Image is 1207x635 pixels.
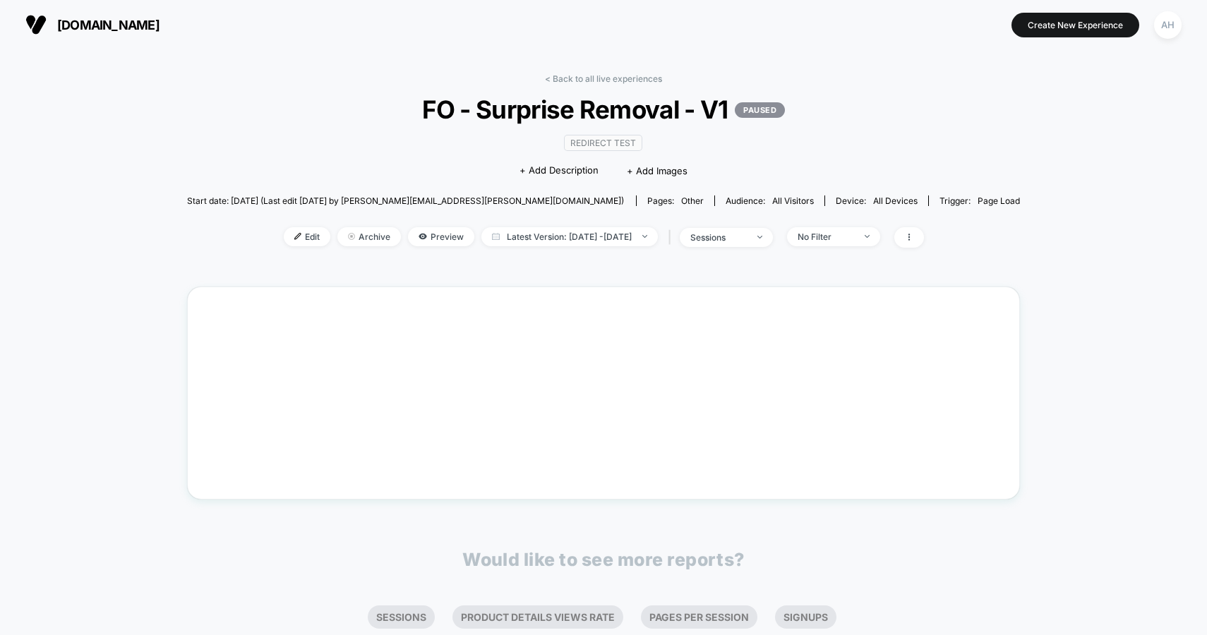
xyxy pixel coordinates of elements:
span: + Add Images [627,165,687,176]
a: < Back to all live experiences [545,73,662,84]
span: FO - Surprise Removal - V1 [229,95,978,124]
img: end [865,235,870,238]
div: Pages: [647,195,704,206]
span: + Add Description [520,164,599,178]
span: Latest Version: [DATE] - [DATE] [481,227,658,246]
li: Pages Per Session [641,605,757,629]
div: AH [1154,11,1182,39]
img: end [642,235,647,238]
span: Archive [337,227,401,246]
button: Create New Experience [1011,13,1139,37]
span: Device: [824,195,928,206]
img: end [757,236,762,238]
span: Preview [408,227,474,246]
li: Sessions [368,605,435,629]
li: Product Details Views Rate [452,605,623,629]
p: PAUSED [735,102,785,118]
button: [DOMAIN_NAME] [21,13,164,36]
div: Audience: [726,195,814,206]
li: Signups [775,605,836,629]
span: other [681,195,704,206]
span: Start date: [DATE] (Last edit [DATE] by [PERSON_NAME][EMAIL_ADDRESS][PERSON_NAME][DOMAIN_NAME]) [187,195,624,206]
p: Would like to see more reports? [462,549,745,570]
img: end [348,233,355,240]
span: Edit [284,227,330,246]
span: | [665,227,680,248]
button: AH [1150,11,1186,40]
span: Page Load [978,195,1020,206]
img: edit [294,233,301,240]
span: All Visitors [772,195,814,206]
div: No Filter [798,231,854,242]
div: Trigger: [939,195,1020,206]
img: calendar [492,233,500,240]
img: Visually logo [25,14,47,35]
span: [DOMAIN_NAME] [57,18,160,32]
span: all devices [873,195,918,206]
div: sessions [690,232,747,243]
span: Redirect Test [564,135,642,151]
